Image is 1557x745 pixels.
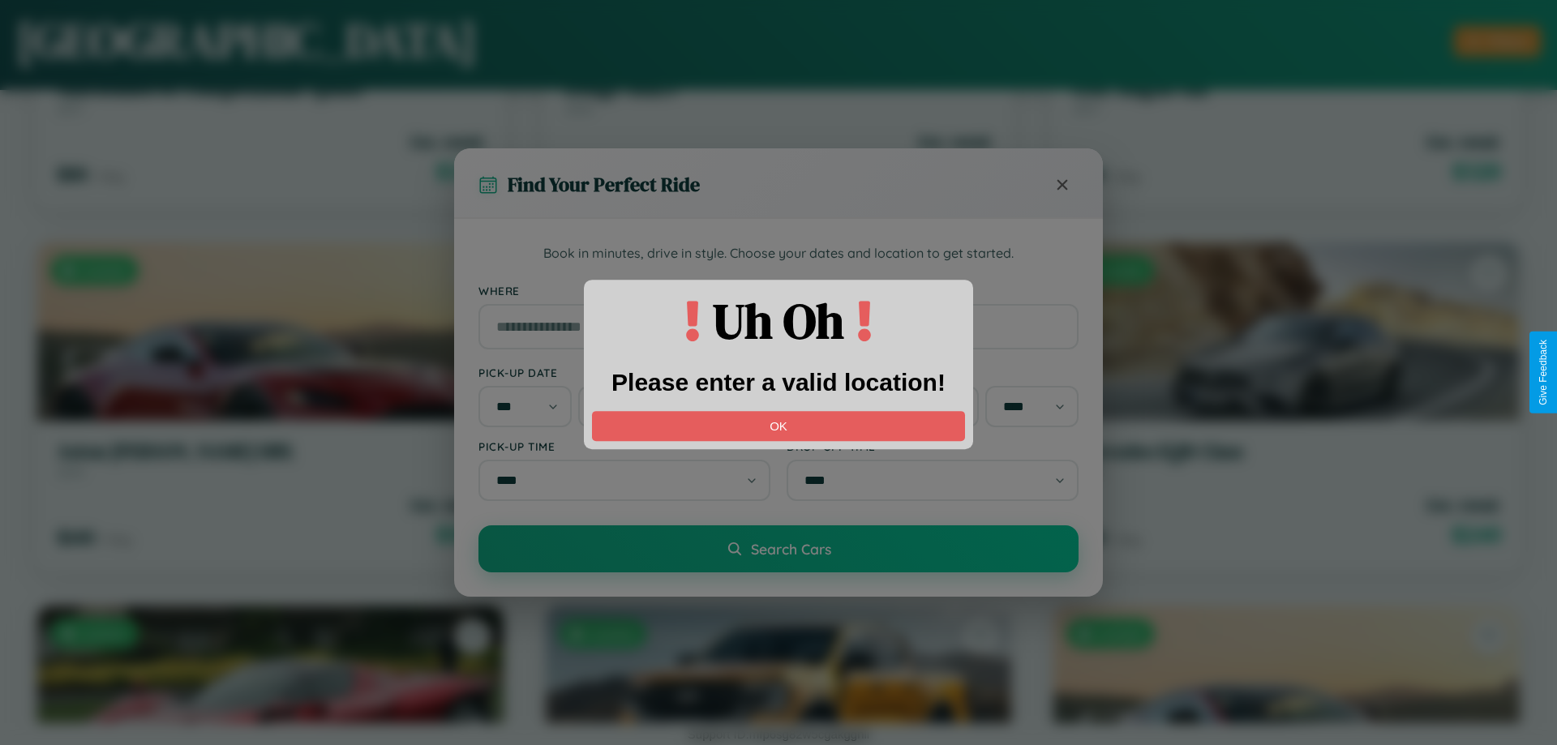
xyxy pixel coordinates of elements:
h3: Find Your Perfect Ride [508,171,700,198]
label: Drop-off Time [787,439,1079,453]
label: Where [478,284,1079,298]
p: Book in minutes, drive in style. Choose your dates and location to get started. [478,243,1079,264]
label: Drop-off Date [787,366,1079,379]
label: Pick-up Date [478,366,770,379]
label: Pick-up Time [478,439,770,453]
span: Search Cars [751,540,831,558]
